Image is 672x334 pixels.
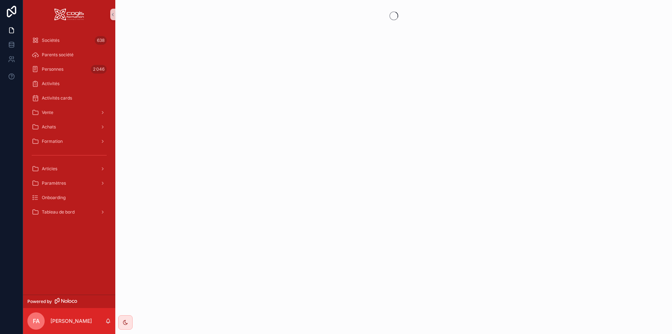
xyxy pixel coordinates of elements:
a: Parents société [27,48,111,61]
span: Vente [42,110,53,115]
span: Formation [42,139,63,144]
span: Paramètres [42,180,66,186]
a: Activités cards [27,92,111,105]
span: Tableau de bord [42,209,75,215]
span: Sociétés [42,38,59,43]
a: Powered by [23,295,115,308]
a: Formation [27,135,111,148]
img: App logo [54,9,84,20]
span: Personnes [42,66,63,72]
span: FA [33,317,40,325]
a: Paramètres [27,177,111,190]
p: [PERSON_NAME] [50,317,92,325]
span: Activités cards [42,95,72,101]
a: Personnes2 046 [27,63,111,76]
a: Articles [27,162,111,175]
a: Onboarding [27,191,111,204]
div: scrollable content [23,29,115,228]
span: Achats [42,124,56,130]
span: Powered by [27,299,52,304]
span: Parents société [42,52,74,58]
div: 638 [95,36,107,45]
div: 2 046 [91,65,107,74]
a: Sociétés638 [27,34,111,47]
span: Activités [42,81,59,87]
a: Vente [27,106,111,119]
a: Achats [27,120,111,133]
span: Onboarding [42,195,66,201]
a: Tableau de bord [27,206,111,219]
a: Activités [27,77,111,90]
span: Articles [42,166,57,172]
